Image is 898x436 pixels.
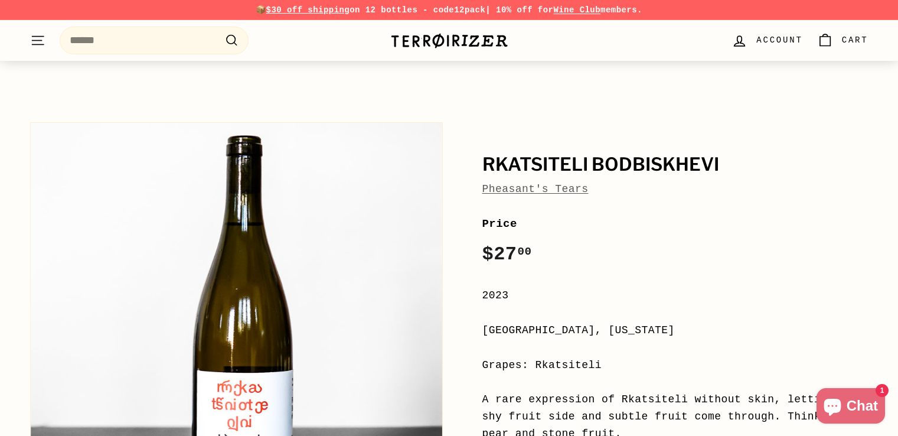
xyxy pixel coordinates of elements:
[482,215,868,233] label: Price
[482,155,868,175] h1: Rkatsiteli Bodbiskhevi
[30,4,868,17] p: 📦 on 12 bottles - code | 10% off for members.
[810,23,876,58] a: Cart
[482,357,868,374] div: Grapes: Rkatsiteli
[482,183,589,195] a: Pheasant's Tears
[813,388,889,427] inbox-online-store-chat: Shopify online store chat
[553,5,600,15] a: Wine Club
[756,34,802,47] span: Account
[517,245,531,258] sup: 00
[842,34,868,47] span: Cart
[482,243,532,265] span: $27
[454,5,485,15] strong: 12pack
[482,322,868,339] div: [GEOGRAPHIC_DATA], [US_STATE]
[724,23,809,58] a: Account
[266,5,350,15] span: $30 off shipping
[482,287,868,304] div: 2023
